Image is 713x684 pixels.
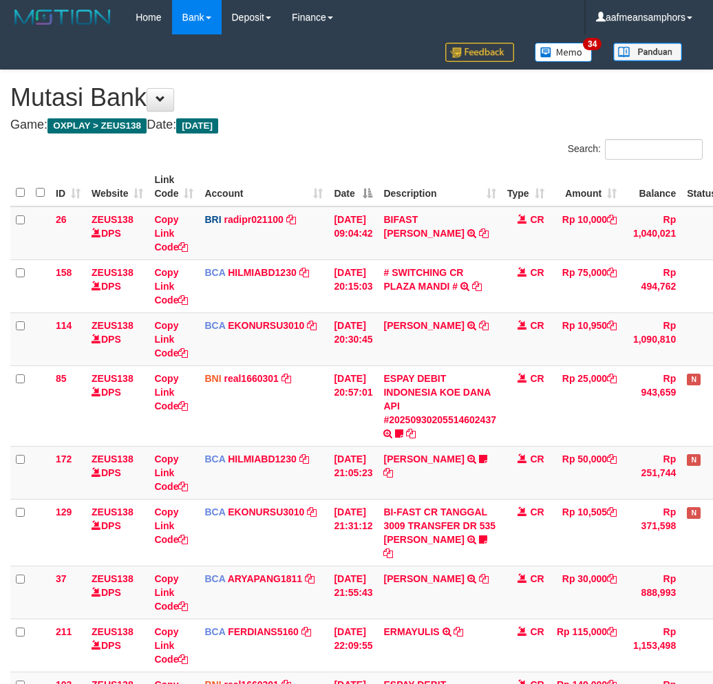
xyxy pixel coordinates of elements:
a: ZEUS138 [92,626,134,637]
a: radipr021100 [224,214,283,225]
span: 172 [56,453,72,464]
span: CR [530,267,544,278]
a: Copy ESPAY DEBIT INDONESIA KOE DANA API #20250930205514602437 to clipboard [406,428,416,439]
span: BCA [204,573,225,584]
td: Rp 251,744 [622,446,681,499]
a: ERMAYULIS [383,626,439,637]
td: [DATE] 21:55:43 [328,566,378,619]
a: Copy Link Code [154,267,188,306]
a: ESPAY DEBIT INDONESIA KOE DANA API #20250930205514602437 [383,373,496,425]
td: DPS [86,619,149,672]
td: Rp 10,505 [550,499,623,566]
span: [DATE] [176,118,218,133]
span: CR [530,214,544,225]
span: 37 [56,573,67,584]
td: Rp 943,659 [622,365,681,446]
a: Copy radipr021100 to clipboard [286,214,296,225]
img: panduan.png [613,43,682,61]
span: 158 [56,267,72,278]
label: Search: [568,139,703,160]
a: Copy Rp 10,505 to clipboard [607,506,617,517]
td: Rp 10,000 [550,206,623,260]
span: CR [530,626,544,637]
span: Has Note [687,507,701,519]
h1: Mutasi Bank [10,84,703,111]
a: Copy Rp 50,000 to clipboard [607,453,617,464]
td: [DATE] 20:57:01 [328,365,378,446]
a: Copy Link Code [154,373,188,412]
span: BCA [204,626,225,637]
td: Rp 115,000 [550,619,623,672]
span: CR [530,573,544,584]
a: HILMIABD1230 [228,453,297,464]
td: Rp 75,000 [550,259,623,312]
th: Type: activate to sort column ascending [502,167,550,206]
a: # SWITCHING CR PLAZA MANDI # [383,267,463,292]
a: FERDIANS5160 [228,626,299,637]
a: Copy Rp 10,000 to clipboard [607,214,617,225]
td: [DATE] 09:04:42 [328,206,378,260]
a: [PERSON_NAME] [383,320,464,331]
span: 211 [56,626,72,637]
span: 26 [56,214,67,225]
a: Copy HILMIABD1230 to clipboard [299,267,309,278]
a: Copy Link Code [154,573,188,612]
td: Rp 10,950 [550,312,623,365]
a: ZEUS138 [92,506,134,517]
a: Copy HILMIABD1230 to clipboard [299,453,309,464]
td: DPS [86,499,149,566]
input: Search: [605,139,703,160]
a: HILMIABD1230 [228,267,297,278]
span: CR [530,453,544,464]
a: Copy Link Code [154,506,188,545]
th: Link Code: activate to sort column ascending [149,167,199,206]
td: Rp 1,090,810 [622,312,681,365]
td: Rp 1,040,021 [622,206,681,260]
th: Website: activate to sort column ascending [86,167,149,206]
a: BI-FAST CR TANGGAL 3009 TRANSFER DR 535 [PERSON_NAME] [383,506,496,545]
span: CR [530,506,544,517]
td: [DATE] 22:09:55 [328,619,378,672]
th: Balance [622,167,681,206]
a: ZEUS138 [92,320,134,331]
a: Copy Rp 75,000 to clipboard [607,267,617,278]
a: Copy EKONURSU3010 to clipboard [307,506,317,517]
a: Copy ERMAYULIS to clipboard [454,626,463,637]
img: MOTION_logo.png [10,7,115,28]
td: DPS [86,259,149,312]
a: Copy Link Code [154,214,188,253]
span: BCA [204,506,225,517]
a: Copy # SWITCHING CR PLAZA MANDI # to clipboard [472,281,482,292]
td: Rp 25,000 [550,365,623,446]
td: Rp 371,598 [622,499,681,566]
a: Copy FERDIANS5160 to clipboard [301,626,311,637]
th: Description: activate to sort column ascending [378,167,502,206]
span: 85 [56,373,67,384]
span: BCA [204,320,225,331]
a: EKONURSU3010 [228,506,304,517]
td: DPS [86,206,149,260]
a: real1660301 [224,373,278,384]
a: Copy Rp 30,000 to clipboard [607,573,617,584]
td: DPS [86,312,149,365]
h4: Game: Date: [10,118,703,132]
a: 34 [524,34,603,70]
th: Account: activate to sort column ascending [199,167,328,206]
span: CR [530,373,544,384]
a: Copy Link Code [154,320,188,359]
a: Copy AHMAD AGUSTI to clipboard [479,320,489,331]
td: Rp 494,762 [622,259,681,312]
img: Button%20Memo.svg [535,43,593,62]
a: Copy BIFAST ERIKA S PAUN to clipboard [479,228,489,239]
td: [DATE] 20:15:03 [328,259,378,312]
td: Rp 888,993 [622,566,681,619]
a: [PERSON_NAME] [383,453,464,464]
a: [PERSON_NAME] [383,573,464,584]
span: BRI [204,214,221,225]
a: ZEUS138 [92,267,134,278]
span: 114 [56,320,72,331]
a: ZEUS138 [92,453,134,464]
th: Date: activate to sort column descending [328,167,378,206]
span: BCA [204,267,225,278]
a: BIFAST [PERSON_NAME] [383,214,464,239]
